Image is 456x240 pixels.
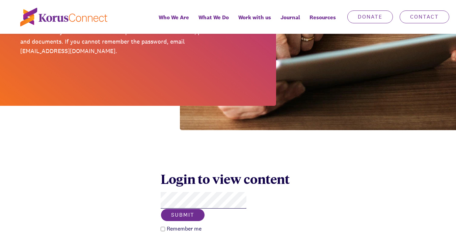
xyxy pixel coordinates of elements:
[154,9,194,34] a: Who We Are
[161,209,205,221] button: Submit
[238,13,271,22] span: Work with us
[165,225,202,233] label: Remember me
[20,8,107,26] img: korus-connect%2Fc5177985-88d5-491d-9cd7-4a1febad1357_logo.svg
[347,10,393,23] a: Donate
[234,9,276,34] a: Work with us
[198,13,229,22] span: What We Do
[280,13,300,22] span: Journal
[161,171,296,187] div: Login to view content
[20,17,223,56] p: [PERSON_NAME] Lounge is a dedicated resource page for School Chaplains and Community Connectors. ...
[159,13,189,22] span: Who We Are
[194,9,234,34] a: What We Do
[400,10,449,23] a: Contact
[305,9,341,34] div: Resources
[276,9,305,34] a: Journal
